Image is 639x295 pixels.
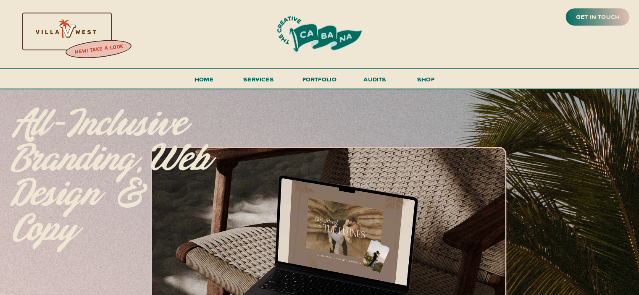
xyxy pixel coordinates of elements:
[300,74,339,89] a: portfolio
[64,41,133,58] a: new! take a look
[241,74,276,89] a: services
[363,74,388,89] a: audits
[12,107,213,226] p: All-inclusive branding, web design & copy
[243,75,274,83] span: services
[191,74,217,89] a: Home
[574,11,621,23] a: get in touch
[406,74,446,89] a: shop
